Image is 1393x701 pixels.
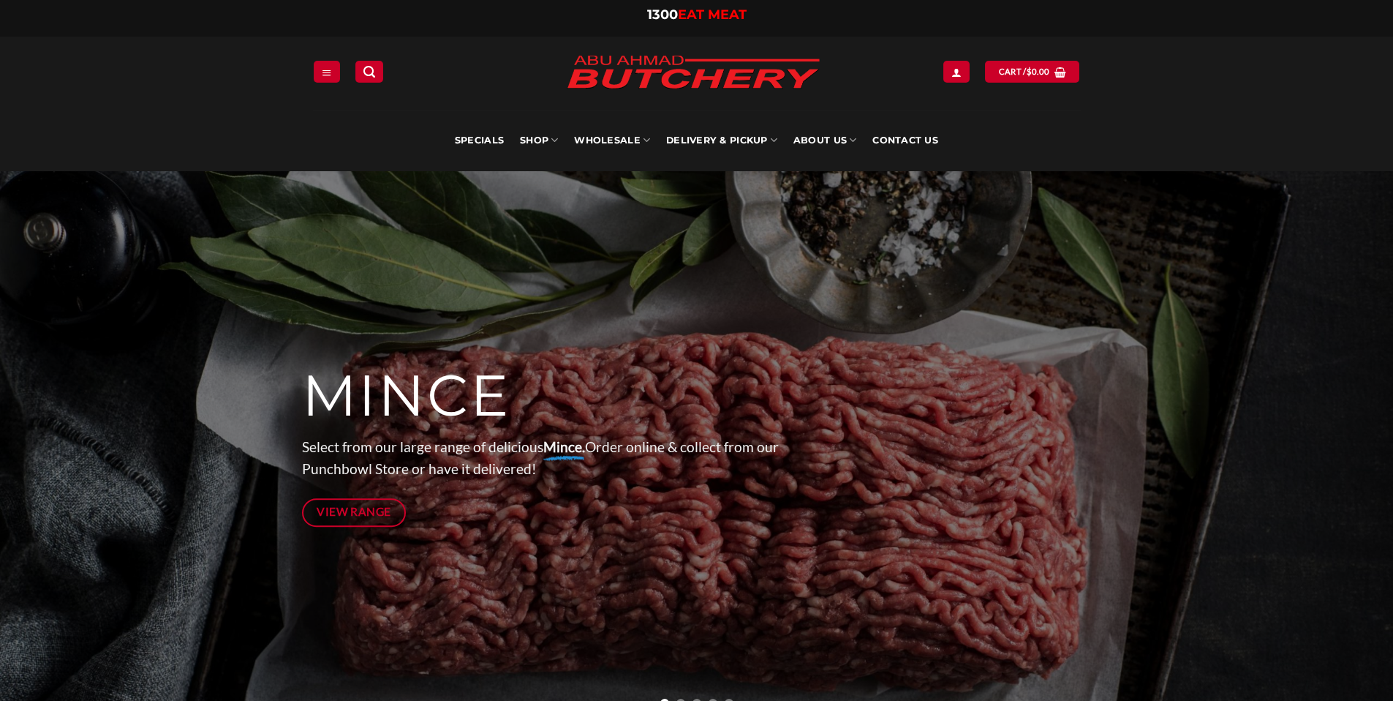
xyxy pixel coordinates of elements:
[943,61,970,82] a: Login
[793,110,856,171] a: About Us
[314,61,340,82] a: Menu
[647,7,678,23] span: 1300
[1027,65,1032,78] span: $
[302,361,510,431] span: MINCE
[647,7,747,23] a: 1300EAT MEAT
[872,110,938,171] a: Contact Us
[678,7,747,23] span: EAT MEAT
[543,438,585,455] strong: Mince.
[574,110,650,171] a: Wholesale
[302,498,407,527] a: View Range
[985,61,1079,82] a: View cart
[355,61,383,82] a: Search
[999,65,1050,78] span: Cart /
[455,110,504,171] a: Specials
[302,438,779,478] span: Select from our large range of delicious Order online & collect from our Punchbowl Store or have ...
[554,45,832,101] img: Abu Ahmad Butchery
[317,503,391,521] span: View Range
[520,110,558,171] a: SHOP
[1027,67,1050,76] bdi: 0.00
[666,110,777,171] a: Delivery & Pickup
